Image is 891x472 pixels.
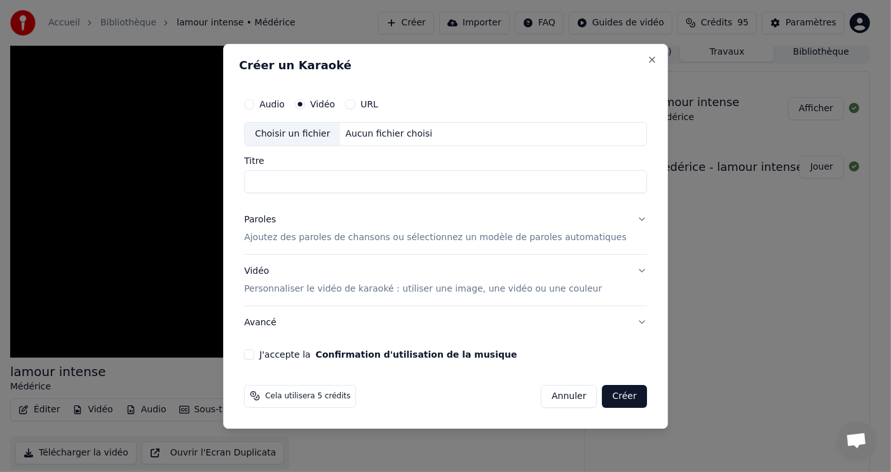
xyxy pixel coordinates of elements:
[244,255,647,306] button: VidéoPersonnaliser le vidéo de karaoké : utiliser une image, une vidéo ou une couleur
[244,306,647,339] button: Avancé
[341,128,438,140] div: Aucun fichier choisi
[265,391,350,401] span: Cela utilisera 5 crédits
[541,384,597,407] button: Annuler
[244,213,276,226] div: Paroles
[244,282,602,295] p: Personnaliser le vidéo de karaoké : utiliser une image, une vidéo ou une couleur
[316,349,517,358] button: J'accepte la
[245,123,340,145] div: Choisir un fichier
[244,156,647,165] label: Titre
[244,231,627,244] p: Ajoutez des paroles de chansons ou sélectionnez un modèle de paroles automatiques
[602,384,647,407] button: Créer
[239,60,652,71] h2: Créer un Karaoké
[244,265,602,295] div: Vidéo
[259,100,285,109] label: Audio
[259,349,517,358] label: J'accepte la
[244,203,647,254] button: ParolesAjoutez des paroles de chansons ou sélectionnez un modèle de paroles automatiques
[360,100,378,109] label: URL
[310,100,335,109] label: Vidéo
